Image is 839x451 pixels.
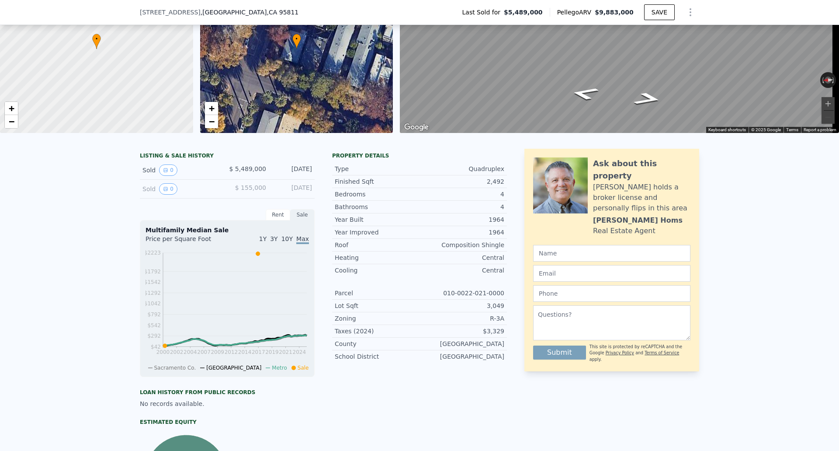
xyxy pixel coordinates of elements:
span: $ 155,000 [235,184,266,191]
span: $ 5,489,000 [229,165,266,172]
div: Real Estate Agent [593,226,655,236]
tspan: 2024 [293,349,306,355]
button: SAVE [644,4,675,20]
div: Central [419,253,504,262]
tspan: 2007 [197,349,211,355]
div: Quadruplex [419,164,504,173]
span: + [9,103,14,114]
div: 3,049 [419,301,504,310]
tspan: 2014 [238,349,252,355]
div: 2,492 [419,177,504,186]
span: Sale [298,365,309,371]
div: [DATE] [273,183,312,195]
div: Sold [142,164,220,176]
div: Loan history from public records [140,389,315,396]
div: Bedrooms [335,190,419,199]
div: Bathrooms [335,203,419,211]
a: Open this area in Google Maps (opens a new window) [402,122,431,133]
div: Sale [290,209,315,220]
tspan: $1292 [144,290,161,296]
tspan: 2017 [252,349,265,355]
button: View historical data [159,183,177,195]
div: [PERSON_NAME] Homs [593,215,683,226]
tspan: $2223 [144,250,161,256]
tspan: 2021 [279,349,292,355]
div: 4 [419,203,504,211]
img: Google [402,122,431,133]
div: Year Improved [335,228,419,237]
span: , [GEOGRAPHIC_DATA] [201,8,298,17]
span: 10Y [281,235,293,242]
span: • [292,35,301,43]
div: [GEOGRAPHIC_DATA] [419,339,504,348]
div: This site is protected by reCAPTCHA and the Google and apply. [589,344,690,363]
div: • [92,34,101,49]
tspan: $1042 [144,301,161,307]
tspan: 2002 [170,349,184,355]
input: Phone [533,285,690,302]
button: Reset the view [820,76,836,84]
a: Zoom in [5,102,18,115]
span: 3Y [270,235,277,242]
tspan: $1542 [144,279,161,285]
div: Type [335,164,419,173]
div: Cooling [335,266,419,275]
input: Name [533,245,690,262]
span: Metro [272,365,287,371]
div: Rent [266,209,290,220]
button: Rotate clockwise [832,72,836,88]
span: Max [296,235,309,244]
a: Report a problem [804,127,836,132]
tspan: $792 [147,311,161,318]
tspan: 2004 [184,349,197,355]
button: Submit [533,346,586,360]
div: No records available. [140,399,315,408]
span: Last Sold for [462,8,504,17]
div: LISTING & SALE HISTORY [140,152,315,161]
tspan: 2012 [225,349,238,355]
span: $5,489,000 [504,8,543,17]
button: Rotate counterclockwise [820,72,825,88]
input: Email [533,265,690,282]
a: Terms of Service [645,350,679,355]
tspan: 2000 [156,349,170,355]
div: Central [419,266,504,275]
span: $9,883,000 [595,9,634,16]
tspan: $292 [147,333,161,339]
a: Zoom out [5,115,18,128]
button: Show Options [682,3,699,21]
div: Taxes (2024) [335,327,419,336]
div: Property details [332,152,507,159]
div: 010-0022-021-0000 [419,289,504,297]
div: School District [335,352,419,361]
span: © 2025 Google [751,127,781,132]
div: [DATE] [273,164,312,176]
span: − [9,116,14,127]
span: Sacramento Co. [154,365,196,371]
div: Heating [335,253,419,262]
div: Multifamily Median Sale [146,226,309,234]
a: Zoom out [205,115,218,128]
span: • [92,35,101,43]
div: Ask about this property [593,157,690,182]
div: County [335,339,419,348]
span: [STREET_ADDRESS] [140,8,201,17]
div: Year Built [335,215,419,224]
tspan: $42 [151,344,161,350]
span: [GEOGRAPHIC_DATA] [206,365,261,371]
div: 4 [419,190,504,199]
a: Terms (opens in new tab) [786,127,798,132]
span: Pellego ARV [557,8,595,17]
div: Estimated Equity [140,419,315,426]
button: Keyboard shortcuts [708,127,746,133]
div: Lot Sqft [335,301,419,310]
div: [PERSON_NAME] holds a broker license and personally flips in this area [593,182,690,213]
tspan: $542 [147,322,161,329]
path: Go North, 18th St [559,84,610,103]
tspan: $1792 [144,269,161,275]
div: Roof [335,241,419,249]
div: [GEOGRAPHIC_DATA] [419,352,504,361]
div: Parcel [335,289,419,297]
button: Zoom in [822,97,835,110]
div: Finished Sqft [335,177,419,186]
